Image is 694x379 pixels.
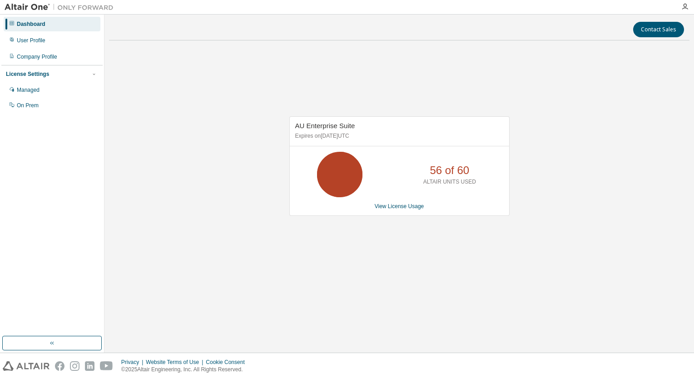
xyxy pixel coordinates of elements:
[100,361,113,371] img: youtube.svg
[3,361,50,371] img: altair_logo.svg
[375,203,424,209] a: View License Usage
[423,178,476,186] p: ALTAIR UNITS USED
[17,86,40,94] div: Managed
[6,70,49,78] div: License Settings
[5,3,118,12] img: Altair One
[295,122,355,130] span: AU Enterprise Suite
[206,359,250,366] div: Cookie Consent
[633,22,684,37] button: Contact Sales
[146,359,206,366] div: Website Terms of Use
[17,53,57,60] div: Company Profile
[121,366,250,374] p: © 2025 Altair Engineering, Inc. All Rights Reserved.
[295,132,501,140] p: Expires on [DATE] UTC
[85,361,94,371] img: linkedin.svg
[17,37,45,44] div: User Profile
[70,361,79,371] img: instagram.svg
[430,163,469,178] p: 56 of 60
[17,20,45,28] div: Dashboard
[17,102,39,109] div: On Prem
[55,361,64,371] img: facebook.svg
[121,359,146,366] div: Privacy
